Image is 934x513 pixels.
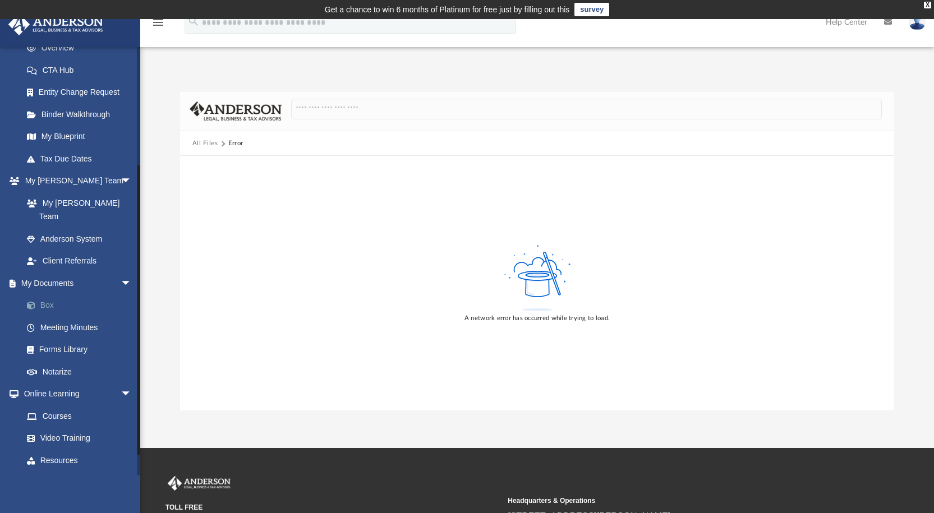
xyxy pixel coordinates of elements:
div: A network error has occurred while trying to load. [464,313,610,323]
img: Anderson Advisors Platinum Portal [165,476,233,491]
a: menu [151,21,165,29]
a: My Documentsarrow_drop_down [8,272,149,294]
input: Search files and folders [291,99,882,120]
span: arrow_drop_down [121,170,143,193]
a: My [PERSON_NAME] Team [16,192,137,228]
a: Billingarrow_drop_down [8,472,149,494]
a: survey [574,3,609,16]
a: Video Training [16,427,137,450]
small: Headquarters & Operations [508,496,842,506]
a: My Blueprint [16,126,143,148]
a: Resources [16,449,143,472]
div: Get a chance to win 6 months of Platinum for free just by filling out this [325,3,570,16]
a: My [PERSON_NAME] Teamarrow_drop_down [8,170,143,192]
a: CTA Hub [16,59,149,81]
a: Anderson System [16,228,143,250]
img: User Pic [909,14,926,30]
span: arrow_drop_down [121,472,143,494]
div: close [924,2,931,8]
a: Box [16,294,149,317]
a: Meeting Minutes [16,316,149,339]
a: Binder Walkthrough [16,103,149,126]
a: Tax Due Dates [16,147,149,170]
span: arrow_drop_down [121,383,143,406]
div: Error [228,138,243,149]
a: Client Referrals [16,250,143,272]
a: Notarize [16,361,149,383]
i: search [187,15,200,27]
i: menu [151,16,165,29]
a: Entity Change Request [16,81,149,104]
img: Anderson Advisors Platinum Portal [5,13,107,35]
small: TOLL FREE [165,502,500,512]
a: Online Learningarrow_drop_down [8,383,143,405]
span: arrow_drop_down [121,272,143,295]
button: All Files [192,138,218,149]
a: Forms Library [16,339,143,361]
a: Courses [16,405,143,427]
a: Overview [16,37,149,59]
